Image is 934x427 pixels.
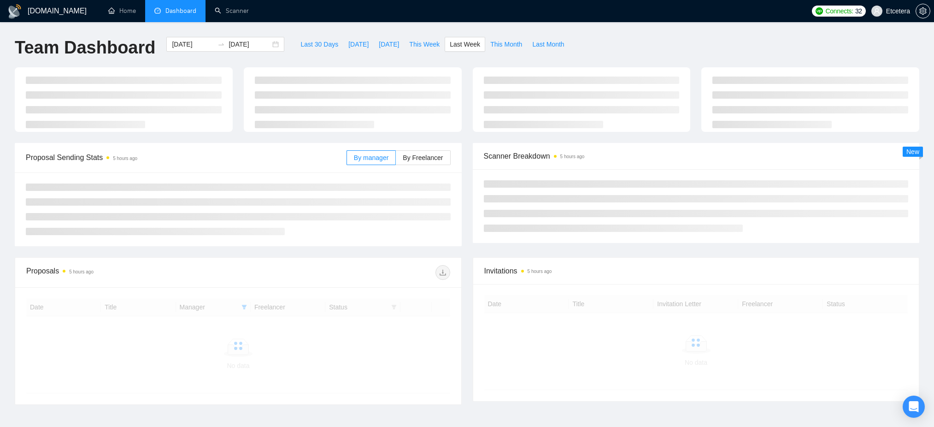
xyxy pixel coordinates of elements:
span: to [217,41,225,48]
time: 5 hours ago [528,269,552,274]
span: By Freelancer [403,154,443,161]
h1: Team Dashboard [15,37,155,59]
input: End date [229,39,270,49]
button: Last Month [527,37,569,52]
span: [DATE] [348,39,369,49]
span: Connects: [826,6,853,16]
span: Scanner Breakdown [484,150,909,162]
span: This Week [409,39,440,49]
span: dashboard [154,7,161,14]
time: 5 hours ago [69,269,94,274]
span: Last 30 Days [300,39,338,49]
span: Last Week [450,39,480,49]
button: [DATE] [374,37,404,52]
time: 5 hours ago [113,156,137,161]
button: Last 30 Days [295,37,343,52]
span: user [874,8,880,14]
span: Last Month [532,39,564,49]
a: searchScanner [215,7,249,15]
span: By manager [354,154,388,161]
input: Start date [172,39,214,49]
button: setting [916,4,930,18]
img: upwork-logo.png [816,7,823,15]
span: [DATE] [379,39,399,49]
span: swap-right [217,41,225,48]
span: 32 [855,6,862,16]
button: This Month [485,37,527,52]
div: Open Intercom Messenger [903,396,925,418]
span: Dashboard [165,7,196,15]
span: This Month [490,39,522,49]
button: [DATE] [343,37,374,52]
span: New [906,148,919,155]
button: Last Week [445,37,485,52]
span: Invitations [484,265,908,277]
div: Proposals [26,265,238,280]
time: 5 hours ago [560,154,585,159]
a: homeHome [108,7,136,15]
a: setting [916,7,930,15]
button: This Week [404,37,445,52]
img: logo [7,4,22,19]
span: setting [916,7,930,15]
span: Proposal Sending Stats [26,152,347,163]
